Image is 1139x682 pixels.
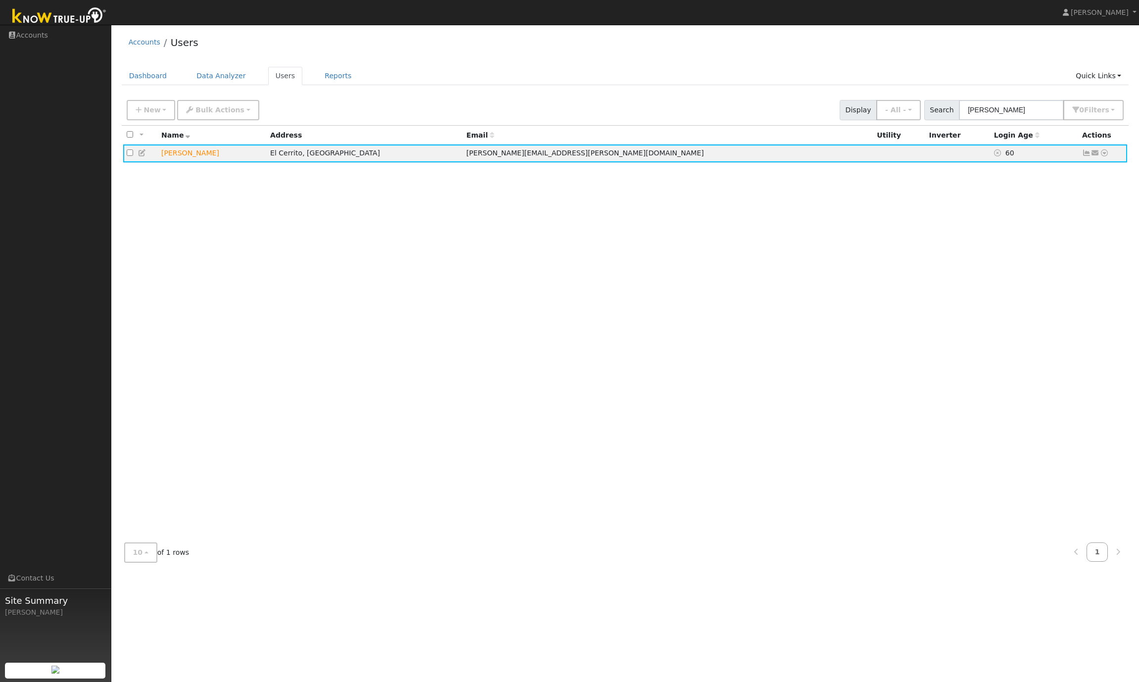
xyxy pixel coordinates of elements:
[124,542,157,563] button: 10
[171,37,198,49] a: Users
[1087,542,1108,562] a: 1
[877,130,922,141] div: Utility
[1071,8,1129,16] span: [PERSON_NAME]
[5,607,106,618] div: [PERSON_NAME]
[876,100,921,120] button: - All -
[1091,148,1100,158] a: diana.h.lyons@gmail.com
[924,100,959,120] span: Search
[929,130,987,141] div: Inverter
[467,149,704,157] span: [PERSON_NAME][EMAIL_ADDRESS][PERSON_NAME][DOMAIN_NAME]
[177,100,259,120] button: Bulk Actions
[122,67,175,85] a: Dashboard
[959,100,1064,120] input: Search
[1082,130,1124,141] div: Actions
[1082,149,1091,157] a: Not connected
[161,131,190,139] span: Name
[268,67,303,85] a: Users
[195,106,244,114] span: Bulk Actions
[133,548,143,556] span: 10
[1084,106,1109,114] span: Filter
[994,149,1005,157] a: No login access
[127,100,176,120] button: New
[5,594,106,607] span: Site Summary
[138,149,147,157] a: Edit User
[189,67,253,85] a: Data Analyzer
[124,542,190,563] span: of 1 rows
[129,38,160,46] a: Accounts
[267,145,463,163] td: El Cerrito, [GEOGRAPHIC_DATA]
[1100,148,1109,158] a: Other actions
[1063,100,1124,120] button: 0Filters
[51,666,59,674] img: retrieve
[7,5,111,28] img: Know True-Up
[1005,149,1014,157] span: 07/23/2025 3:47:37 PM
[1105,106,1109,114] span: s
[317,67,359,85] a: Reports
[143,106,160,114] span: New
[270,130,460,141] div: Address
[467,131,494,139] span: Email
[1068,67,1129,85] a: Quick Links
[840,100,877,120] span: Display
[158,145,267,163] td: Lead
[994,131,1040,139] span: Days since last login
